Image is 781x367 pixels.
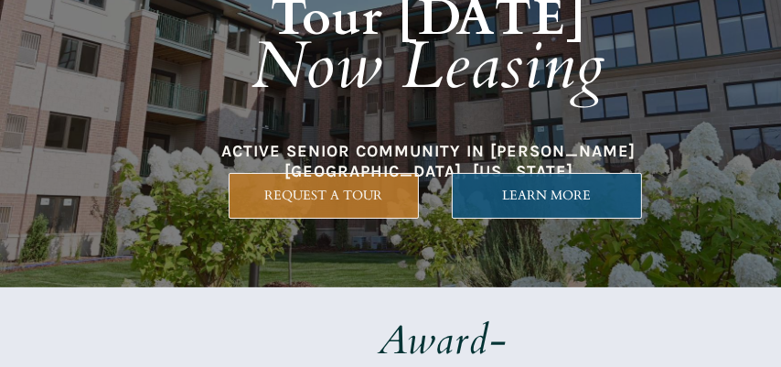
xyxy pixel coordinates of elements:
[222,141,637,181] span: ACTIVE SENIOR COMMUNITY IN [PERSON_NAME][GEOGRAPHIC_DATA], [US_STATE]
[453,188,641,203] span: LEARN MORE
[252,22,606,111] em: Now Leasing
[229,173,419,219] a: REQUEST A TOUR
[452,173,642,219] a: LEARN MORE
[230,188,418,203] span: REQUEST A TOUR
